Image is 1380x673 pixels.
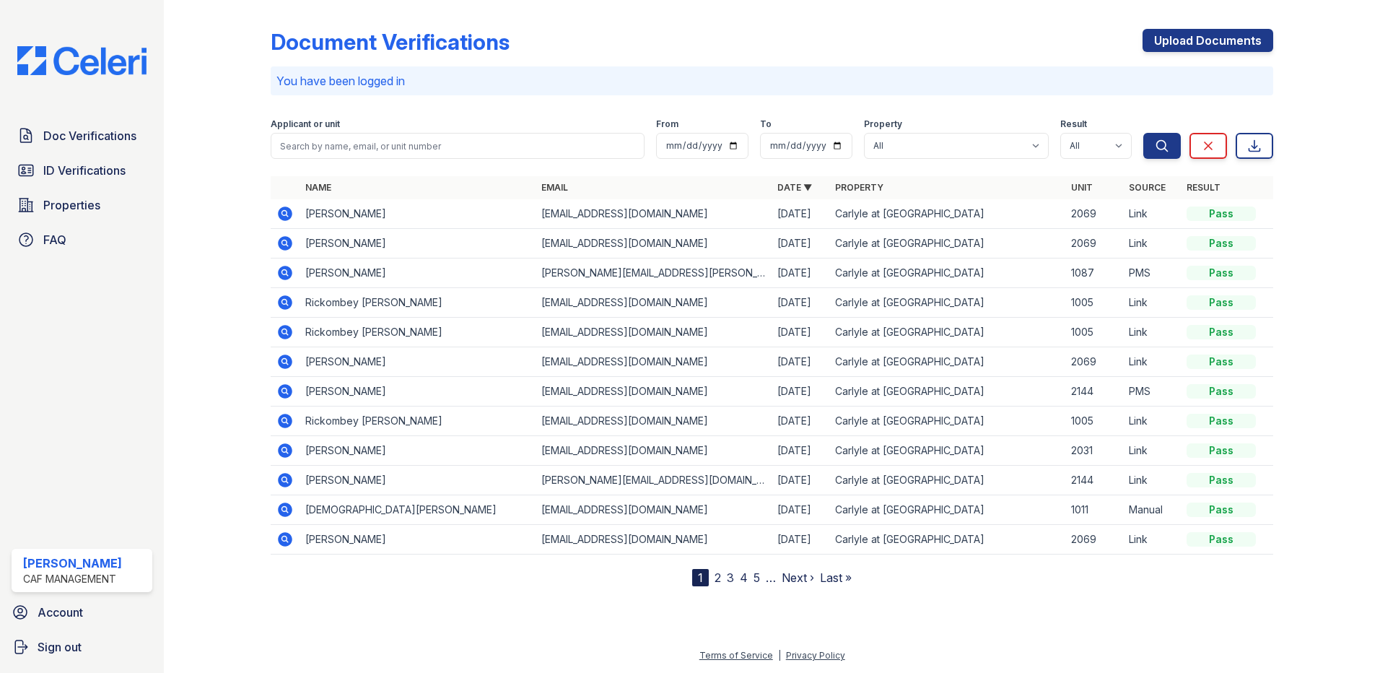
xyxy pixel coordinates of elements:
div: Pass [1187,503,1256,517]
div: CAF Management [23,572,122,586]
a: Upload Documents [1143,29,1273,52]
td: [PERSON_NAME] [300,525,536,555]
span: ID Verifications [43,162,126,179]
td: Carlyle at [GEOGRAPHIC_DATA] [829,525,1065,555]
div: Pass [1187,532,1256,547]
td: Link [1123,436,1181,466]
td: [DEMOGRAPHIC_DATA][PERSON_NAME] [300,495,536,525]
div: Pass [1187,207,1256,221]
input: Search by name, email, or unit number [271,133,645,159]
a: Terms of Service [699,650,773,661]
td: [DATE] [772,229,829,259]
td: 1087 [1065,259,1123,288]
div: 1 [692,569,709,586]
td: PMS [1123,377,1181,407]
label: Applicant or unit [271,118,340,130]
td: 1011 [1065,495,1123,525]
td: [DATE] [772,495,829,525]
td: Carlyle at [GEOGRAPHIC_DATA] [829,407,1065,436]
div: Pass [1187,325,1256,339]
span: … [766,569,776,586]
a: 2 [715,570,721,585]
a: Unit [1071,182,1093,193]
td: Carlyle at [GEOGRAPHIC_DATA] [829,318,1065,347]
a: Result [1187,182,1220,193]
td: [PERSON_NAME] [300,259,536,288]
td: Carlyle at [GEOGRAPHIC_DATA] [829,347,1065,377]
td: [DATE] [772,466,829,495]
td: [PERSON_NAME] [300,377,536,407]
div: Pass [1187,443,1256,458]
img: CE_Logo_Blue-a8612792a0a2168367f1c8372b55b34899dd931a85d93a1a3d3e32e68fde9ad4.png [6,46,158,75]
td: [EMAIL_ADDRESS][DOMAIN_NAME] [536,407,772,436]
span: Properties [43,196,100,214]
td: [EMAIL_ADDRESS][DOMAIN_NAME] [536,436,772,466]
a: Email [541,182,568,193]
div: Pass [1187,355,1256,369]
div: [PERSON_NAME] [23,555,122,572]
td: [PERSON_NAME][EMAIL_ADDRESS][PERSON_NAME][DOMAIN_NAME] [536,259,772,288]
td: 1005 [1065,288,1123,318]
td: [DATE] [772,436,829,466]
span: FAQ [43,231,66,248]
td: Carlyle at [GEOGRAPHIC_DATA] [829,377,1065,407]
td: 2069 [1065,199,1123,229]
td: [EMAIL_ADDRESS][DOMAIN_NAME] [536,288,772,318]
td: [EMAIL_ADDRESS][DOMAIN_NAME] [536,347,772,377]
td: [EMAIL_ADDRESS][DOMAIN_NAME] [536,495,772,525]
a: 3 [727,570,734,585]
td: 2031 [1065,436,1123,466]
div: Pass [1187,473,1256,487]
div: | [778,650,781,661]
div: Pass [1187,295,1256,310]
a: Account [6,598,158,627]
a: Name [305,182,331,193]
a: FAQ [12,225,152,254]
label: Result [1060,118,1087,130]
td: Link [1123,347,1181,377]
td: [PERSON_NAME][EMAIL_ADDRESS][DOMAIN_NAME] [536,466,772,495]
a: Sign out [6,633,158,661]
td: 1005 [1065,407,1123,436]
td: Link [1123,525,1181,555]
td: 2069 [1065,347,1123,377]
td: [DATE] [772,259,829,288]
td: [DATE] [772,199,829,229]
td: Link [1123,199,1181,229]
td: [EMAIL_ADDRESS][DOMAIN_NAME] [536,229,772,259]
td: [PERSON_NAME] [300,199,536,229]
td: 2144 [1065,466,1123,495]
td: Carlyle at [GEOGRAPHIC_DATA] [829,288,1065,318]
td: [PERSON_NAME] [300,347,536,377]
span: Sign out [38,638,82,656]
td: Carlyle at [GEOGRAPHIC_DATA] [829,199,1065,229]
td: [PERSON_NAME] [300,466,536,495]
td: [DATE] [772,318,829,347]
td: 2069 [1065,229,1123,259]
td: 2144 [1065,377,1123,407]
span: Doc Verifications [43,127,136,144]
td: 2069 [1065,525,1123,555]
td: [DATE] [772,407,829,436]
td: Link [1123,229,1181,259]
td: Manual [1123,495,1181,525]
td: Carlyle at [GEOGRAPHIC_DATA] [829,229,1065,259]
a: Next › [782,570,814,585]
td: [DATE] [772,525,829,555]
a: Source [1129,182,1166,193]
td: [EMAIL_ADDRESS][DOMAIN_NAME] [536,525,772,555]
td: [PERSON_NAME] [300,436,536,466]
td: Rickombey [PERSON_NAME] [300,407,536,436]
td: [PERSON_NAME] [300,229,536,259]
label: Property [864,118,902,130]
td: Carlyle at [GEOGRAPHIC_DATA] [829,259,1065,288]
a: 4 [740,570,748,585]
td: [EMAIL_ADDRESS][DOMAIN_NAME] [536,199,772,229]
a: 5 [754,570,760,585]
td: Carlyle at [GEOGRAPHIC_DATA] [829,436,1065,466]
td: Carlyle at [GEOGRAPHIC_DATA] [829,495,1065,525]
a: Date ▼ [777,182,812,193]
a: Doc Verifications [12,121,152,150]
td: [EMAIL_ADDRESS][DOMAIN_NAME] [536,377,772,407]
